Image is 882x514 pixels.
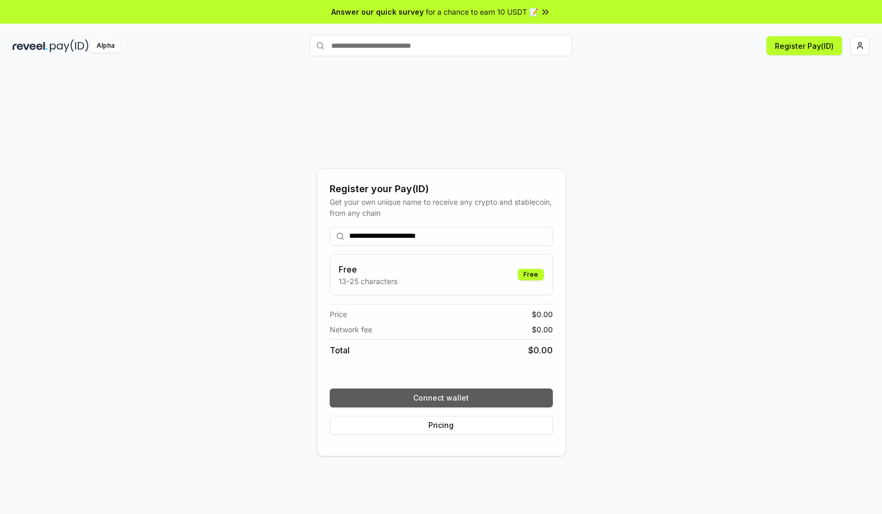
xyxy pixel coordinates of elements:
span: Total [330,344,350,356]
h3: Free [339,263,397,276]
div: Register your Pay(ID) [330,182,553,196]
p: 13-25 characters [339,276,397,287]
img: reveel_dark [13,39,48,53]
img: pay_id [50,39,89,53]
span: Price [330,309,347,320]
span: $ 0.00 [532,309,553,320]
span: Network fee [330,324,372,335]
span: $ 0.00 [528,344,553,356]
button: Register Pay(ID) [766,36,842,55]
span: Answer our quick survey [331,6,424,17]
span: for a chance to earn 10 USDT 📝 [426,6,538,17]
div: Alpha [91,39,120,53]
button: Connect wallet [330,389,553,407]
div: Free [518,269,544,280]
span: $ 0.00 [532,324,553,335]
button: Pricing [330,416,553,435]
div: Get your own unique name to receive any crypto and stablecoin, from any chain [330,196,553,218]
